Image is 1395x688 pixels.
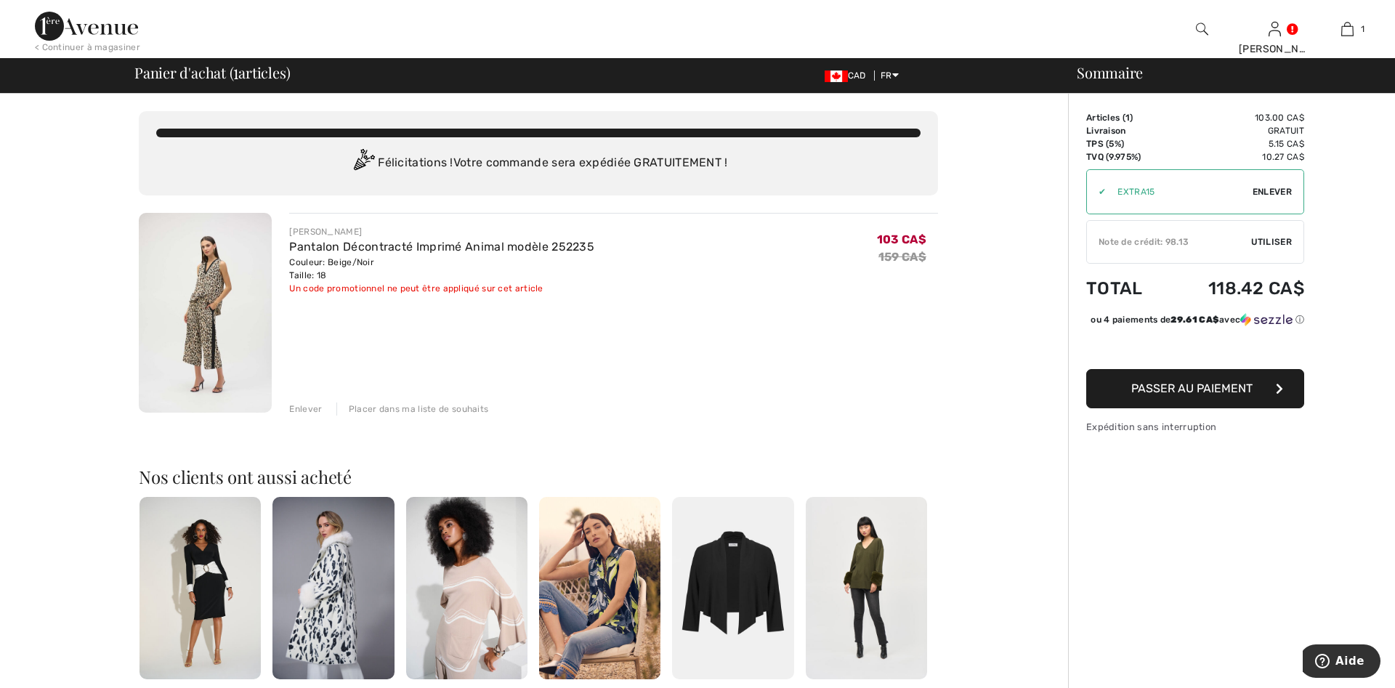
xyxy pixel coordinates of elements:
td: 118.42 CA$ [1167,264,1304,313]
td: 5.15 CA$ [1167,137,1304,150]
span: 29.61 CA$ [1170,315,1219,325]
img: 1ère Avenue [35,12,138,41]
div: Enlever [289,402,322,416]
img: Canadian Dollar [825,70,848,82]
span: 103 CA$ [877,232,926,246]
img: Pull à Col V Poignets en Fourrure modèle 243955 [806,497,927,679]
span: Passer au paiement [1131,381,1253,395]
div: Un code promotionnel ne peut être appliqué sur cet article [289,282,594,295]
span: Utiliser [1251,235,1292,248]
a: 1 [1311,20,1383,38]
s: 159 CA$ [878,250,926,264]
img: Mes infos [1269,20,1281,38]
h2: Nos clients ont aussi acheté [139,468,938,485]
img: Manteau Élégant Imprimé Animal modèle 253904 [272,497,394,679]
iframe: PayPal-paypal [1086,331,1304,364]
img: Sezzle [1240,313,1293,326]
span: 1 [1361,23,1364,36]
td: 103.00 CA$ [1167,111,1304,124]
span: FR [881,70,899,81]
td: Livraison [1086,124,1167,137]
span: Enlever [1253,185,1292,198]
td: Articles ( ) [1086,111,1167,124]
div: ou 4 paiements de29.61 CA$avecSezzle Cliquez pour en savoir plus sur Sezzle [1086,313,1304,331]
img: recherche [1196,20,1208,38]
div: Note de crédit: 98.13 [1087,235,1251,248]
td: TPS (5%) [1086,137,1167,150]
div: Félicitations ! Votre commande sera expédiée GRATUITEMENT ! [156,149,921,178]
div: Sommaire [1059,65,1386,80]
a: Se connecter [1269,22,1281,36]
input: Code promo [1106,170,1253,214]
button: Passer au paiement [1086,369,1304,408]
td: Total [1086,264,1167,313]
img: Pantalon Décontracté Imprimé Animal modèle 252235 [139,213,272,413]
img: Mon panier [1341,20,1354,38]
img: Robe Moulante Mi-Longue modèle 253768 [139,497,261,679]
div: [PERSON_NAME] [289,225,594,238]
span: CAD [825,70,872,81]
div: Couleur: Beige/Noir Taille: 18 [289,256,594,282]
td: Gratuit [1167,124,1304,137]
img: Jean Skinny Court Brodé modèle 251559 [539,497,660,679]
span: 1 [1125,113,1130,123]
td: TVQ (9.975%) [1086,150,1167,163]
div: Placer dans ma liste de souhaits [336,402,489,416]
span: Panier d'achat ( articles) [134,65,290,80]
td: 10.27 CA$ [1167,150,1304,163]
img: Gilet Drapé Col Châle modèle 252721 [672,497,793,679]
div: Expédition sans interruption [1086,420,1304,434]
span: 1 [233,62,238,81]
iframe: Ouvre un widget dans lequel vous pouvez trouver plus d’informations [1303,644,1380,681]
div: [PERSON_NAME] [1239,41,1310,57]
img: Congratulation2.svg [349,149,378,178]
div: ✔ [1087,185,1106,198]
a: Pantalon Décontracté Imprimé Animal modèle 252235 [289,240,594,254]
div: ou 4 paiements de avec [1091,313,1304,326]
img: Pull Rayé Décontracté modèle 252932 [406,497,527,679]
div: < Continuer à magasiner [35,41,140,54]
